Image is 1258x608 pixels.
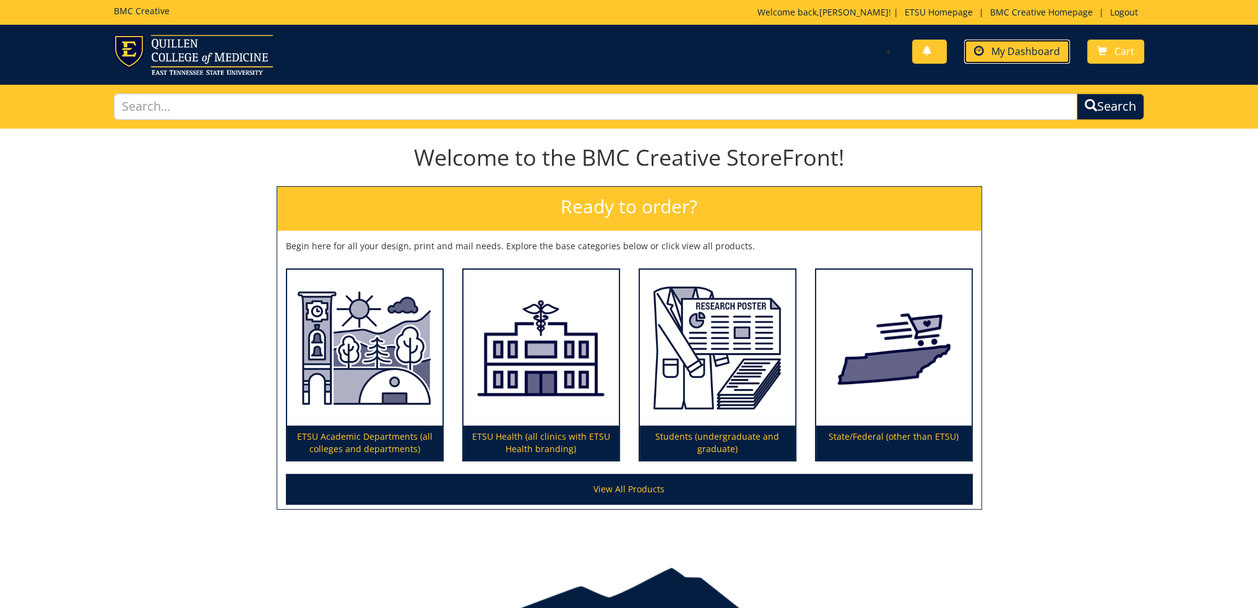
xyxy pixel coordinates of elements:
a: View All Products [286,474,973,505]
a: Students (undergraduate and graduate) [640,270,795,461]
img: State/Federal (other than ETSU) [816,270,972,426]
a: ETSU Homepage [898,6,979,18]
img: Students (undergraduate and graduate) [640,270,795,426]
button: Search [1077,93,1144,120]
img: ETSU Academic Departments (all colleges and departments) [287,270,442,426]
a: Logout [1104,6,1144,18]
a: [PERSON_NAME] [819,6,889,18]
p: Begin here for all your design, print and mail needs. Explore the base categories below or click ... [286,240,973,252]
input: Search... [114,93,1077,120]
h1: Welcome to the BMC Creative StoreFront! [277,145,982,170]
p: ETSU Health (all clinics with ETSU Health branding) [463,426,619,460]
a: BMC Creative Homepage [984,6,1099,18]
span: Cart [1114,45,1134,58]
a: Cart [1087,40,1144,64]
p: Students (undergraduate and graduate) [640,426,795,460]
p: ETSU Academic Departments (all colleges and departments) [287,426,442,460]
p: Welcome back, ! | | | [757,6,1144,19]
a: My Dashboard [964,40,1070,64]
img: ETSU Health (all clinics with ETSU Health branding) [463,270,619,426]
span: My Dashboard [991,45,1060,58]
img: ETSU logo [114,35,273,75]
a: ETSU Academic Departments (all colleges and departments) [287,270,442,461]
a: State/Federal (other than ETSU) [816,270,972,461]
h5: BMC Creative [114,6,170,15]
h2: Ready to order? [277,187,981,231]
a: ETSU Health (all clinics with ETSU Health branding) [463,270,619,461]
p: State/Federal (other than ETSU) [816,426,972,460]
